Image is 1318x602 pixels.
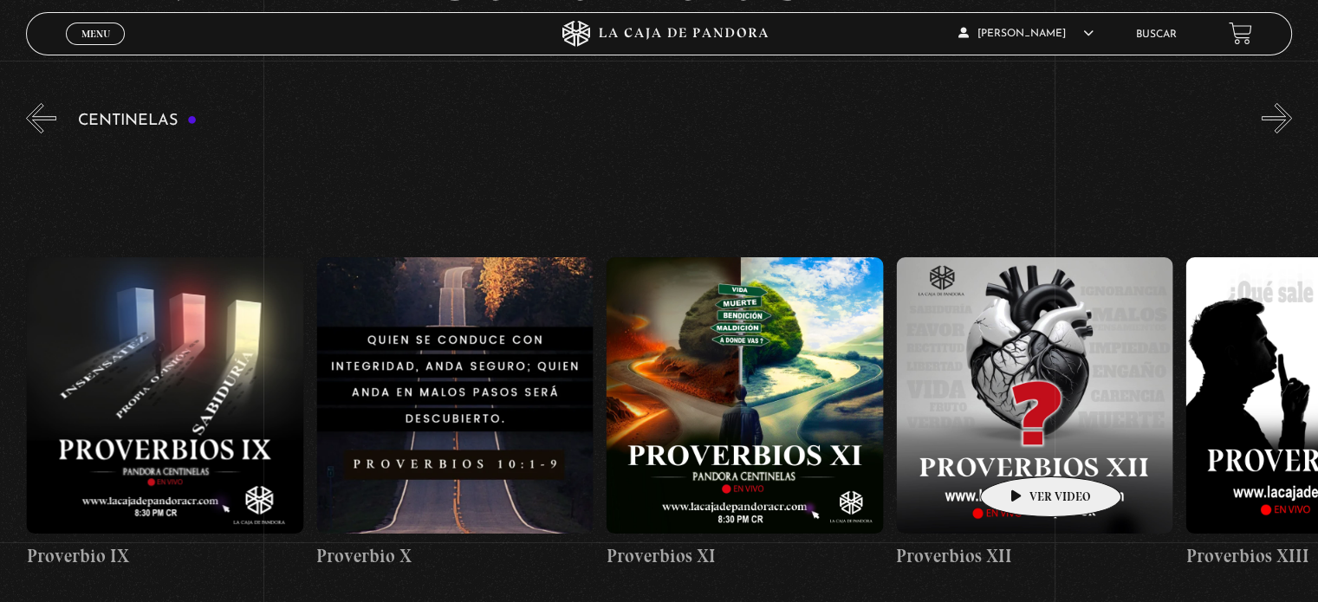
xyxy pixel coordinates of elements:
button: Next [1262,103,1292,133]
span: Cerrar [75,43,116,55]
h3: Centinelas [78,113,197,129]
h4: Proverbios XI [606,542,882,570]
span: Menu [81,29,110,39]
h4: Proverbio X [316,542,593,570]
h4: Proverbio IX [26,542,302,570]
button: Previous [26,103,56,133]
a: Buscar [1136,29,1177,40]
h4: Proverbios XII [896,542,1172,570]
a: View your shopping cart [1229,22,1252,45]
span: [PERSON_NAME] [958,29,1094,39]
